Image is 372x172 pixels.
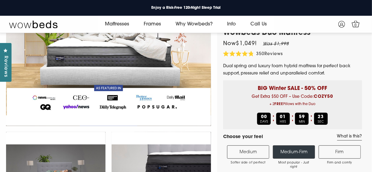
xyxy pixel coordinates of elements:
[243,16,274,33] a: Call Us
[299,115,305,119] b: 59
[228,80,357,93] p: BIG Winter SALE - 50% OFF
[230,161,266,165] span: Softer side of perfect
[276,161,312,169] span: Most popular - Just right
[256,52,265,56] span: 350
[353,22,359,28] span: 0
[169,16,220,33] a: Why Wowbeds?
[228,94,357,108] span: Get Extra $50 OFF – Use Code:
[228,101,357,108] span: + 2 Pillows with the Duo
[265,52,283,56] span: Reviews
[319,145,361,159] label: Firm
[223,134,263,141] h4: Choose your feel
[280,115,286,119] b: 01
[322,161,357,165] span: Firm and comfy
[223,41,257,47] span: Now $1,049 !
[98,16,137,33] a: Mattresses
[263,42,289,46] em: Was $1,998
[275,103,283,106] b: FREE
[2,56,9,77] span: Reviews
[276,113,290,125] div: HRS
[257,113,271,125] div: DAYS
[314,113,328,125] div: SEC
[223,51,283,58] div: 350Reviews
[223,64,351,76] span: Dual spring and luxury foam hybrid mattress for perfect back support, pressure relief and unparal...
[223,29,362,38] h1: Wowbeds Duo Mattress
[273,145,315,159] label: Medium-Firm
[9,20,58,28] img: Wow Beds Logo
[261,115,267,119] b: 00
[220,16,243,33] a: Info
[350,18,361,29] a: 0
[318,115,324,119] b: 23
[314,94,333,99] b: COZY50
[147,4,226,12] a: Enjoy a Risk-Free 120-Night Sleep Trial
[227,145,269,159] label: Medium
[295,113,309,125] div: MIN
[337,134,362,141] a: What is this?
[137,16,169,33] a: Frames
